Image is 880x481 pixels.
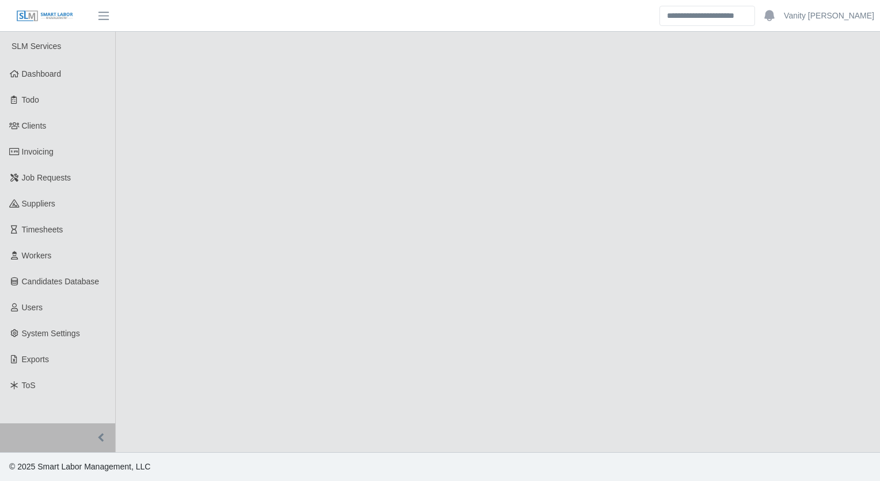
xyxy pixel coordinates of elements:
span: Suppliers [22,199,55,208]
span: Users [22,303,43,312]
span: Workers [22,251,52,260]
span: Job Requests [22,173,71,182]
span: Candidates Database [22,277,100,286]
span: Timesheets [22,225,63,234]
span: Todo [22,95,39,104]
span: ToS [22,381,36,390]
input: Search [659,6,755,26]
a: Vanity [PERSON_NAME] [784,10,874,22]
span: SLM Services [12,42,61,51]
span: Clients [22,121,47,130]
span: © 2025 Smart Labor Management, LLC [9,462,150,471]
span: Invoicing [22,147,54,156]
span: Dashboard [22,69,62,78]
span: Exports [22,355,49,364]
img: SLM Logo [16,10,74,22]
span: System Settings [22,329,80,338]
